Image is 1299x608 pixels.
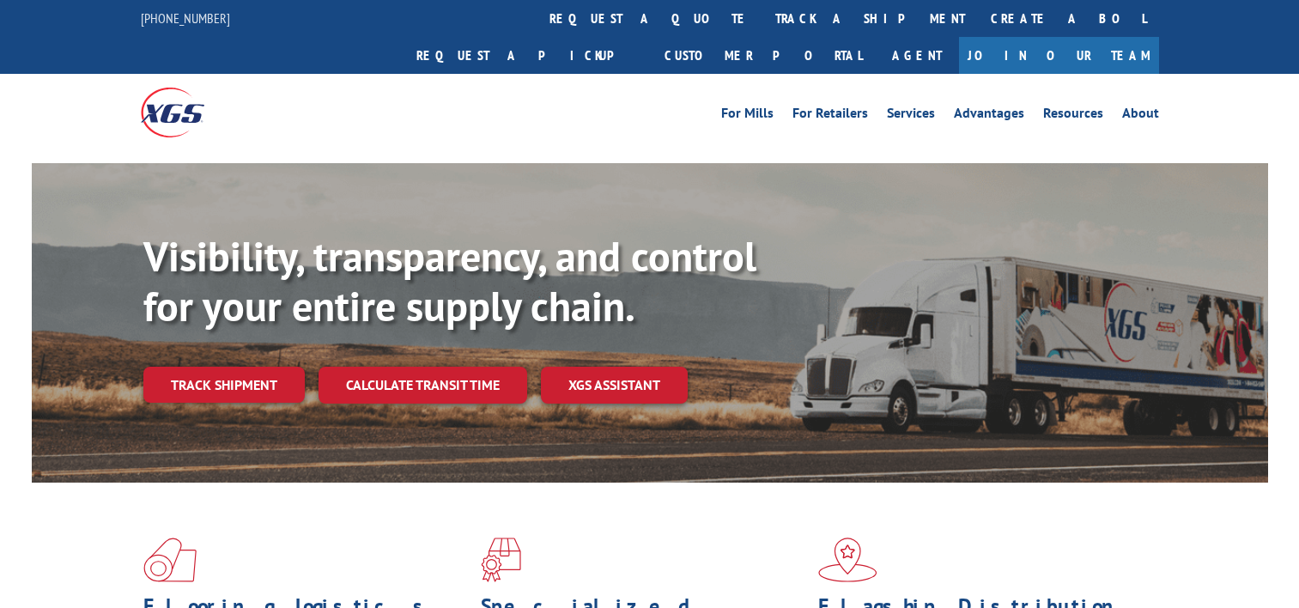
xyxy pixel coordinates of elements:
img: xgs-icon-focused-on-flooring-red [481,538,521,582]
a: Customer Portal [652,37,875,74]
a: XGS ASSISTANT [541,367,688,404]
img: xgs-icon-total-supply-chain-intelligence-red [143,538,197,582]
a: [PHONE_NUMBER] [141,9,230,27]
img: xgs-icon-flagship-distribution-model-red [818,538,877,582]
a: Advantages [954,106,1024,125]
a: Resources [1043,106,1103,125]
a: Calculate transit time [319,367,527,404]
a: For Mills [721,106,774,125]
a: Join Our Team [959,37,1159,74]
b: Visibility, transparency, and control for your entire supply chain. [143,229,756,332]
a: Agent [875,37,959,74]
a: About [1122,106,1159,125]
a: Request a pickup [404,37,652,74]
a: For Retailers [792,106,868,125]
a: Track shipment [143,367,305,403]
a: Services [887,106,935,125]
